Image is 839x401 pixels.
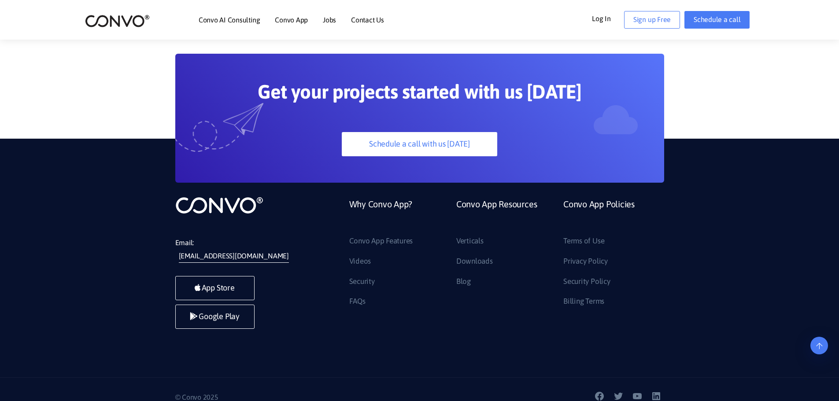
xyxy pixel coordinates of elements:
[456,234,484,248] a: Verticals
[342,132,497,156] a: Schedule a call with us [DATE]
[349,294,366,309] a: FAQs
[456,275,471,289] a: Blog
[85,14,150,28] img: logo_2.png
[563,234,604,248] a: Terms of Use
[563,294,604,309] a: Billing Terms
[684,11,750,29] a: Schedule a call
[563,254,608,269] a: Privacy Policy
[592,11,624,25] a: Log In
[199,16,260,23] a: Convo AI Consulting
[563,275,610,289] a: Security Policy
[456,254,493,269] a: Downloads
[349,234,413,248] a: Convo App Features
[175,276,255,300] a: App Store
[275,16,308,23] a: Convo App
[563,196,635,234] a: Convo App Policies
[323,16,336,23] a: Jobs
[217,80,622,110] h2: Get your projects started with us [DATE]
[349,196,413,234] a: Why Convo App?
[624,11,680,29] a: Sign up Free
[351,16,384,23] a: Contact Us
[456,196,537,234] a: Convo App Resources
[179,250,289,263] a: [EMAIL_ADDRESS][DOMAIN_NAME]
[175,236,307,263] li: Email:
[175,196,263,214] img: logo_not_found
[349,254,371,269] a: Videos
[343,196,664,315] div: Footer
[175,305,255,329] a: Google Play
[349,275,375,289] a: Security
